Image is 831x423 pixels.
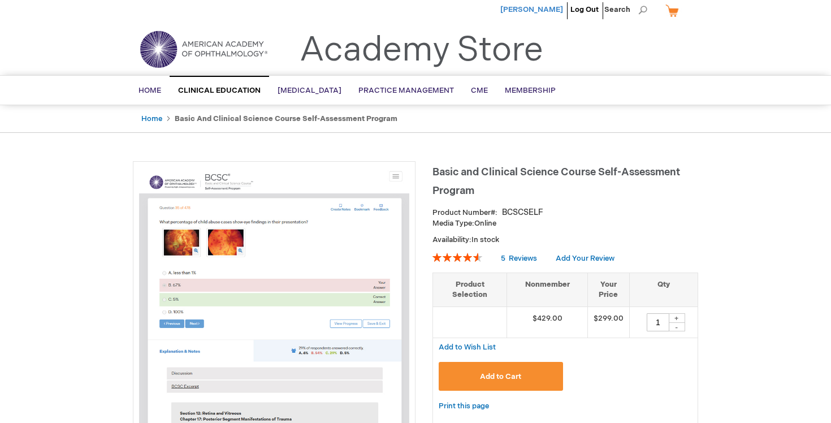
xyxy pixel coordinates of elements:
span: [MEDICAL_DATA] [278,86,341,95]
p: Availability: [432,235,698,245]
div: BCSCSELF [502,207,543,218]
th: Qty [629,273,698,307]
p: Online [432,218,698,229]
div: + [668,313,685,323]
span: Add to Cart [480,372,521,381]
span: Practice Management [358,86,454,95]
a: Log Out [570,5,599,14]
span: Home [138,86,161,95]
span: Clinical Education [178,86,261,95]
strong: Basic and Clinical Science Course Self-Assessment Program [175,114,397,123]
strong: Media Type: [432,219,474,228]
span: In stock [471,235,499,244]
th: Nonmember [507,273,588,307]
a: Academy Store [300,30,543,71]
a: Add to Wish List [439,342,496,352]
span: Basic and Clinical Science Course Self-Assessment Program [432,166,680,197]
span: 5 [501,254,505,263]
a: Home [141,114,162,123]
td: $299.00 [587,307,629,338]
input: Qty [647,313,669,331]
div: - [668,322,685,331]
div: 92% [432,253,482,262]
th: Product Selection [433,273,507,307]
a: 5 Reviews [501,254,539,263]
td: $429.00 [507,307,588,338]
span: CME [471,86,488,95]
th: Your Price [587,273,629,307]
span: Add to Wish List [439,343,496,352]
button: Add to Cart [439,362,563,391]
a: Add Your Review [556,254,614,263]
span: Reviews [509,254,537,263]
span: Membership [505,86,556,95]
strong: Product Number [432,208,497,217]
a: Print this page [439,399,489,413]
a: [PERSON_NAME] [500,5,563,14]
